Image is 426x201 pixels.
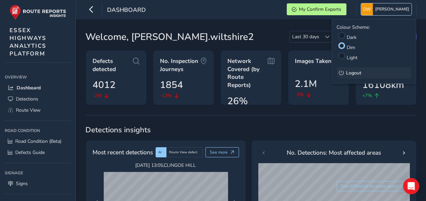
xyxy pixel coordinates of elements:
[160,78,183,92] span: 1854
[5,178,71,189] a: Signs
[166,147,203,157] div: Route View defect
[5,136,71,147] a: Road Condition (Beta)
[5,126,71,136] div: Road Condition
[361,3,373,15] img: diamond-layout
[16,96,38,102] span: Detections
[227,94,248,108] span: 26%
[5,72,71,82] div: Overview
[17,85,41,91] span: Dashboard
[156,147,166,157] div: AI
[5,168,71,178] div: Signage
[295,91,304,98] span: -3%
[299,6,341,13] span: My Confirm Exports
[93,92,102,99] span: -2%
[160,92,172,99] span: -13%
[16,180,28,187] span: Signs
[15,138,61,144] span: Road Condition (Beta)
[362,78,404,92] span: 16108km
[107,6,146,15] span: Dashboard
[85,125,417,135] span: Detections insights
[15,149,45,156] span: Defects Guide
[158,150,162,155] span: AI
[295,57,331,65] span: Images Taken
[347,54,358,61] label: Light
[93,78,116,92] span: 4012
[5,147,71,158] a: Defects Guide
[287,148,381,157] span: No. Detections: Most affected areas
[5,82,71,93] a: Dashboard
[290,31,322,42] span: Last 30 days
[210,150,228,155] span: See more
[9,5,66,20] img: rr logo
[93,148,153,157] span: Most recent detections
[346,70,361,76] span: Logout
[337,24,370,30] label: Colour Scheme:
[9,26,46,58] span: ESSEX HIGHWAYS ANALYTICS PLATFORM
[205,147,239,157] button: See more
[287,3,346,15] button: My Confirm Exports
[227,57,268,89] span: Network Covered (by Route Reports)
[85,30,254,44] span: Welcome, [PERSON_NAME].wiltshire2
[362,92,372,99] span: +7%
[169,150,198,155] span: Route View defect
[93,57,133,73] span: Defects detected
[361,3,411,15] button: [PERSON_NAME]
[337,67,411,79] button: Logout
[341,183,399,189] span: See difference for same period
[5,93,71,105] a: Detections
[104,162,228,169] span: [DATE] 13:05 , CLINGOE HILL
[160,57,200,73] span: No. Inspection Journeys
[403,178,419,194] div: Open Intercom Messenger
[347,44,355,51] label: Dim
[375,3,409,15] span: [PERSON_NAME]
[5,105,71,116] a: Route View
[337,181,410,191] button: See difference for same period
[347,34,357,41] label: Dark
[16,107,41,113] span: Route View
[295,77,317,91] span: 2.1M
